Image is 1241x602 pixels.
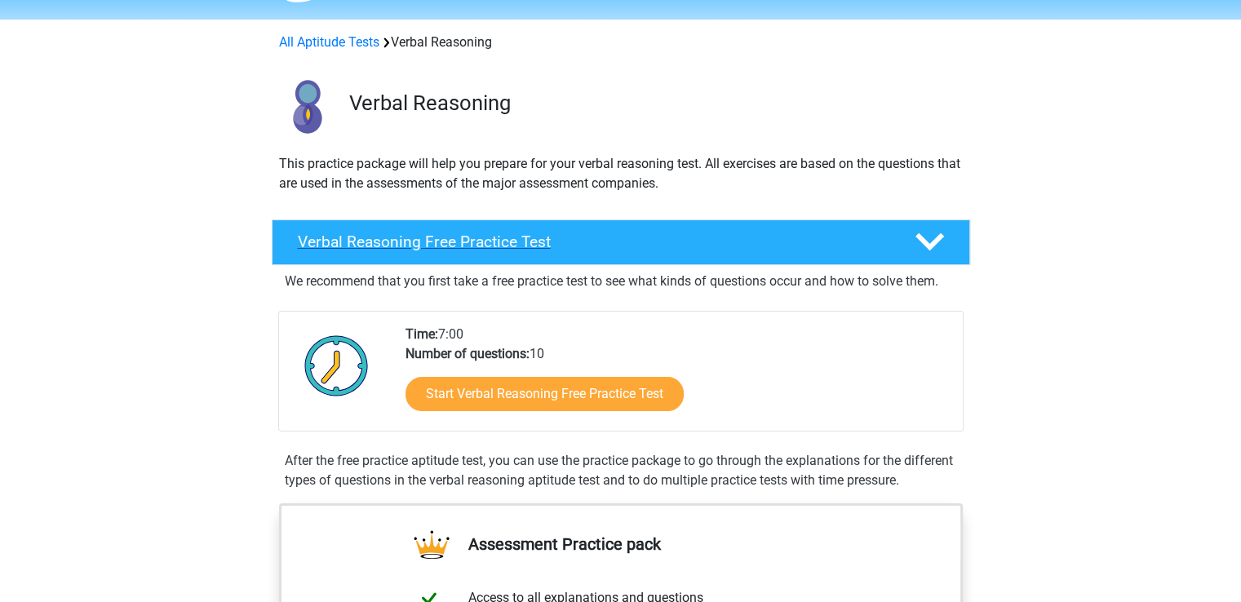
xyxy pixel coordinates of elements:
[298,232,889,251] h4: Verbal Reasoning Free Practice Test
[273,33,969,52] div: Verbal Reasoning
[279,154,963,193] p: This practice package will help you prepare for your verbal reasoning test. All exercises are bas...
[349,91,957,116] h3: Verbal Reasoning
[406,377,684,411] a: Start Verbal Reasoning Free Practice Test
[279,34,379,50] a: All Aptitude Tests
[406,326,438,342] b: Time:
[393,325,962,431] div: 7:00 10
[273,72,342,141] img: verbal reasoning
[406,346,530,361] b: Number of questions:
[285,272,957,291] p: We recommend that you first take a free practice test to see what kinds of questions occur and ho...
[278,451,964,490] div: After the free practice aptitude test, you can use the practice package to go through the explana...
[295,325,378,406] img: Clock
[265,219,977,265] a: Verbal Reasoning Free Practice Test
